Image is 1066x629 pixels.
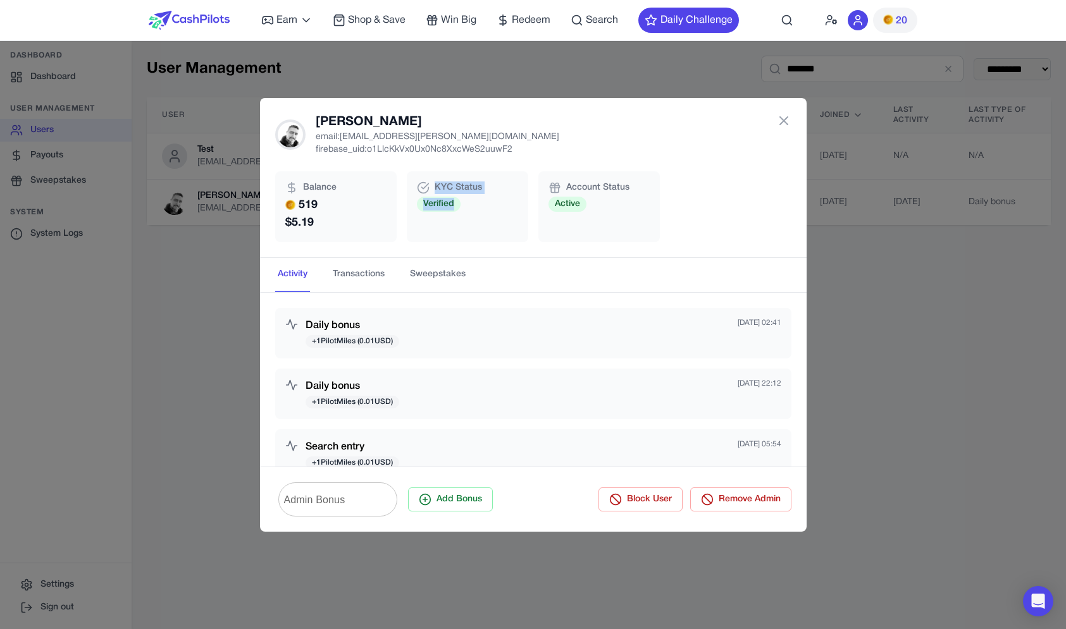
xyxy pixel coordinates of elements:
span: Verified [417,197,461,212]
p: 519 $ 5.19 [285,197,387,232]
a: Search [571,13,618,28]
span: Shop & Save [348,13,406,28]
span: Redeem [512,13,550,28]
button: Activity [275,258,310,292]
span: Win Big [441,13,476,28]
a: Win Big [426,13,476,28]
button: Daily Challenge [638,8,739,33]
p: [DATE] 02:41 [738,318,781,328]
img: PMs [285,200,295,210]
button: PMs20 [873,8,917,33]
nav: Tabs [260,258,807,292]
button: Sweepstakes [407,258,468,292]
span: + 1 PilotMiles ( 0.01 USD) [306,396,399,408]
button: Add Bonus [408,487,493,511]
h3: Daily bonus [306,318,399,333]
span: + 1 PilotMiles ( 0.01 USD) [306,335,399,348]
span: Balance [303,181,337,194]
span: KYC Status [435,181,482,194]
p: [DATE] 22:12 [738,379,781,389]
span: Earn [276,13,297,28]
h3: Daily bonus [306,379,399,394]
span: Search [586,13,618,28]
a: Redeem [497,13,550,28]
p: [DATE] 05:54 [738,439,781,449]
span: Account Status [566,181,629,194]
img: PMs [883,15,893,25]
button: Transactions [330,258,387,292]
button: Block User [598,487,683,511]
img: CashPilots Logo [149,11,230,30]
span: + 1 PilotMiles ( 0.01 USD) [306,456,399,469]
p: firebase_uid: o1LlcKkVx0Ux0Nc8XxcWeS2uuwF2 [316,144,559,156]
h3: Search entry [306,439,399,455]
h2: [PERSON_NAME] [316,113,559,131]
span: 20 [896,13,907,28]
button: Remove Admin [690,487,791,511]
span: Active [548,197,586,212]
div: Open Intercom Messenger [1023,586,1053,616]
a: Earn [261,13,313,28]
p: email: [EMAIL_ADDRESS][PERSON_NAME][DOMAIN_NAME] [316,131,559,144]
a: Shop & Save [333,13,406,28]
